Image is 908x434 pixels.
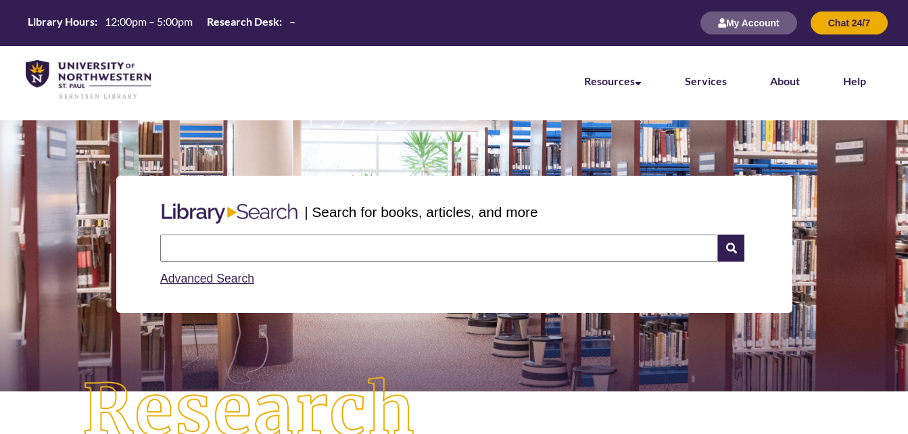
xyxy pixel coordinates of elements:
th: Library Hours: [22,14,99,29]
a: Advanced Search [160,272,254,285]
a: About [770,74,800,87]
a: Services [685,74,727,87]
button: My Account [700,11,797,34]
img: UNWSP Library Logo [26,60,151,100]
a: My Account [700,17,797,28]
img: Libary Search [155,198,304,229]
button: Chat 24/7 [811,11,888,34]
a: Resources [584,74,642,87]
span: – [289,15,295,28]
table: Hours Today [22,14,301,31]
th: Research Desk: [201,14,284,29]
p: | Search for books, articles, and more [304,201,537,222]
a: Chat 24/7 [811,17,888,28]
span: 12:00pm – 5:00pm [105,15,193,28]
a: Hours Today [22,14,301,32]
a: Help [843,74,866,87]
i: Search [718,235,744,262]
